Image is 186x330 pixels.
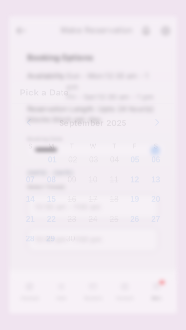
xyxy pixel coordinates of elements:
[41,189,62,209] button: 0015 September 258th 2025
[145,150,166,170] button: 0006 September 249th 2025
[83,150,104,170] button: 0003 September 246th 2025
[61,229,81,249] button: 0030 September 273rd 2025
[124,150,145,170] button: 0005 September 248th 2025
[145,189,166,209] button: 0020 September 263rd 2025
[124,170,145,189] button: 0012 September 255th 2025
[20,116,38,130] button: Previous month
[104,150,125,170] button: 0004 September 247th 2025
[41,170,62,189] button: 0008 September 251st 2025
[124,189,145,209] button: 0019 September 262nd 2025
[145,209,166,229] button: 0027 September 270th 2025
[41,209,62,229] button: 0022 September 265th 2025
[104,142,124,150] span: T
[145,142,166,150] span: S
[148,116,166,130] button: Next month
[124,142,145,150] span: F
[82,189,103,209] button: 0017 September 260th 2025
[20,170,41,189] button: 0007 September 250th 2025
[59,118,126,128] h4: September 2025
[104,189,124,209] button: 0018 September 261st 2025
[104,170,124,189] button: 0011 September 254th 2025
[62,170,82,189] button: 0009 September 252nd 2025
[62,189,82,209] button: 0016 September 259th 2025
[20,142,41,150] span: S
[41,142,62,150] span: M
[20,229,40,249] button: 0028 September 271st 2025
[40,229,61,249] button: 0029 September 272nd 2025
[62,209,82,229] button: 0023 September 266th 2025
[62,142,82,150] span: T
[82,209,103,229] button: 0024 September 267th 2025
[145,170,166,189] button: 0013 September 256th 2025
[82,142,103,150] span: W
[124,209,145,229] button: 0026 September 269th 2025
[20,189,41,209] button: 0014 September 257th 2025
[20,116,166,265] div: Calendar day picker
[62,150,83,170] button: 0002 September 245th 2025
[12,81,174,104] h6: Pick a Date
[20,209,41,229] button: 0021 September 264th 2025
[104,209,124,229] button: 0025 September 268th 2025
[42,150,62,170] button: 0001 September 244th 2025
[82,170,103,189] button: 0010 September 253rd 2025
